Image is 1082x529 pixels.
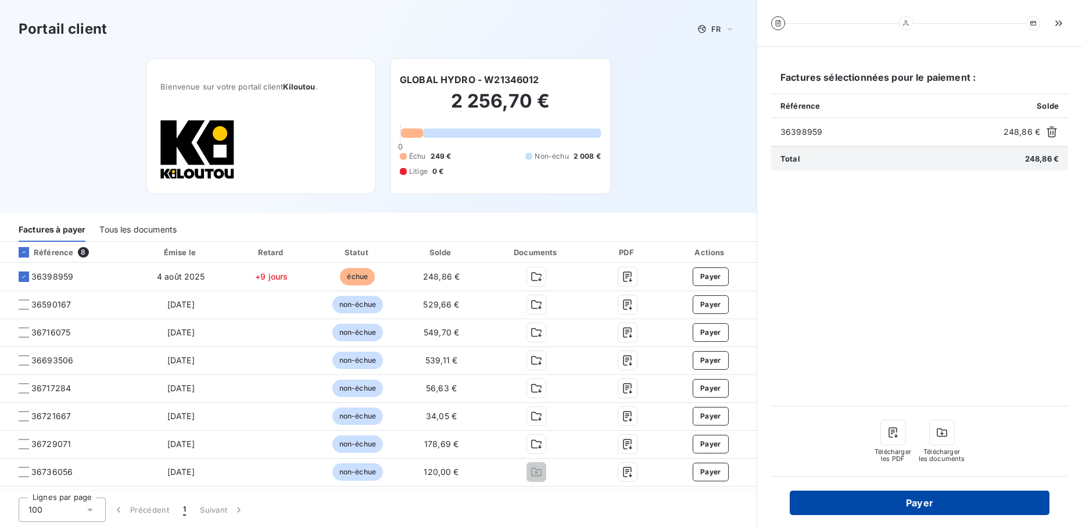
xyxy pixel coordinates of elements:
span: [DATE] [167,439,195,449]
div: Tous les documents [99,217,177,242]
span: 1 [183,504,186,516]
span: 36717284 [31,383,71,394]
div: Retard [231,246,313,258]
span: échue [340,268,375,285]
span: 549,70 € [424,327,459,337]
span: Litige [409,166,428,177]
div: Émise le [136,246,226,258]
span: non-échue [332,380,383,397]
span: 36729071 [31,438,71,450]
span: Référence [780,101,820,110]
span: +9 jours [255,271,288,281]
span: [DATE] [167,467,195,477]
button: Payer [693,463,729,481]
span: non-échue [332,324,383,341]
span: 0 € [432,166,443,177]
button: Payer [693,379,729,398]
span: 0 [398,142,403,151]
span: 34,05 € [426,411,457,421]
button: Payer [693,351,729,370]
span: [DATE] [167,355,195,365]
span: [DATE] [167,299,195,309]
span: non-échue [332,463,383,481]
span: 100 [28,504,42,516]
span: 178,69 € [424,439,458,449]
h3: Portail client [19,19,107,40]
span: 56,63 € [426,383,457,393]
span: 36693506 [31,355,73,366]
span: Kiloutou [283,82,315,91]
span: Total [780,154,800,163]
h6: GLOBAL HYDRO - W21346012 [400,73,539,87]
div: Actions [667,246,754,258]
span: Télécharger les documents [919,448,965,462]
span: 36398959 [31,271,73,283]
span: 36721667 [31,410,71,422]
span: non-échue [332,435,383,453]
span: 249 € [431,151,452,162]
span: 36398959 [780,126,999,138]
span: 248,86 € [1025,154,1059,163]
span: non-échue [332,408,383,425]
button: Payer [693,435,729,453]
span: 4 août 2025 [157,271,205,281]
div: Solde [402,246,480,258]
span: [DATE] [167,327,195,337]
span: 36716075 [31,327,70,338]
span: 248,86 € [423,271,460,281]
span: Solde [1037,101,1059,110]
button: Payer [790,491,1049,515]
button: Précédent [106,498,176,522]
span: [DATE] [167,411,195,421]
span: Télécharger les PDF [875,448,912,462]
span: 36736056 [31,466,73,478]
button: Payer [693,267,729,286]
button: Payer [693,295,729,314]
span: Échu [409,151,426,162]
span: 120,00 € [424,467,458,477]
span: 248,86 € [1004,126,1040,138]
div: Factures à payer [19,217,85,242]
span: non-échue [332,296,383,313]
span: 2 008 € [574,151,601,162]
div: Documents [485,246,588,258]
span: 36590167 [31,299,71,310]
span: Bienvenue sur votre portail client . [160,82,361,91]
span: FR [711,24,721,34]
button: Payer [693,323,729,342]
img: Company logo [160,119,235,180]
div: Statut [317,246,397,258]
button: 1 [176,498,193,522]
div: PDF [593,246,662,258]
div: Référence [9,247,73,258]
span: [DATE] [167,383,195,393]
h2: 2 256,70 € [400,90,601,124]
span: 8 [78,247,88,258]
button: Suivant [193,498,252,522]
h6: Factures sélectionnées pour le paiement : [771,70,1068,94]
span: 539,11 € [425,355,457,365]
span: Non-échu [535,151,568,162]
span: non-échue [332,352,383,369]
button: Payer [693,407,729,426]
span: 529,66 € [423,299,459,309]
